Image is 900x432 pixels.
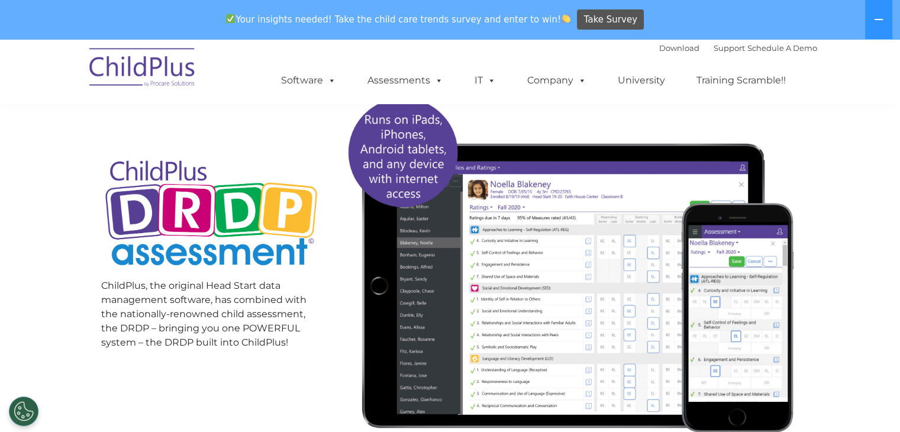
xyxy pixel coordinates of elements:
[659,43,699,53] a: Download
[577,9,644,30] a: Take Survey
[685,69,798,92] a: Training Scramble!!
[101,280,307,348] span: ChildPlus, the original Head Start data management software, has combined with the nationally-ren...
[101,147,322,282] img: Copyright - DRDP Logo
[356,69,455,92] a: Assessments
[83,40,202,99] img: ChildPlus by Procare Solutions
[584,9,637,30] span: Take Survey
[269,69,348,92] a: Software
[659,43,817,53] font: |
[226,14,235,23] img: ✅
[714,43,745,53] a: Support
[9,396,38,426] button: Cookies Settings
[606,69,677,92] a: University
[515,69,598,92] a: Company
[747,43,817,53] a: Schedule A Demo
[221,8,576,31] span: Your insights needed! Take the child care trends survey and enter to win!
[463,69,508,92] a: IT
[562,14,570,23] img: 👏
